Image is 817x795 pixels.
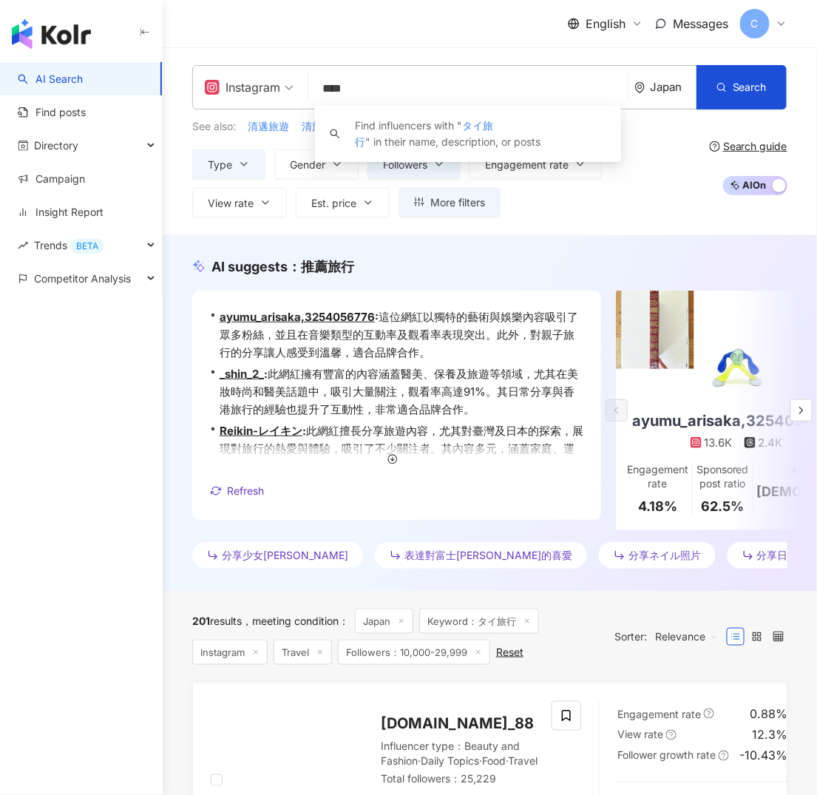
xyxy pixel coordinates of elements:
div: • [210,365,583,419]
div: 62.5% [702,497,745,515]
div: results [192,615,242,627]
img: post-image [697,291,776,369]
span: Trends [34,229,104,262]
span: environment [634,82,645,93]
span: Gender [290,159,325,171]
a: Reikin-レイキン [220,424,302,438]
div: Total followers ： 25,229 [381,772,556,787]
span: Instagram [192,640,268,665]
div: Sorter: [614,625,727,649]
button: 清旅行 [301,118,333,135]
div: Influencer type ： [381,740,556,768]
span: Est. price [311,197,356,209]
a: searchAI Search [18,72,83,87]
span: 清旅行 [302,119,333,134]
span: Engagement rate [617,708,701,720]
span: Follower growth rate [617,749,716,762]
button: View rate [192,188,287,217]
span: Food [482,755,506,768]
span: Directory [34,129,78,162]
div: 0.88% [750,706,788,722]
button: Est. price [296,188,390,217]
button: Search [696,65,787,109]
span: Keyword：タイ旅行 [419,609,539,634]
div: Reset [496,646,523,658]
span: Relevance [655,625,719,649]
button: 札幌啤酒節 [345,118,398,135]
span: Travel [508,755,538,768]
span: Followers：10,000-29,999 [338,640,490,665]
span: Search [733,81,767,93]
button: Type [192,149,265,179]
span: question-circle [710,141,720,152]
span: 表達對富士[PERSON_NAME]的喜愛 [404,549,572,561]
div: 12.3% [753,727,788,743]
div: -10.43% [740,748,788,764]
span: Daily Topics [421,755,479,768]
div: Engagement rate [627,462,688,491]
span: [PERSON_NAME]漢堡 [464,119,569,134]
img: KOL Avatar [707,342,766,401]
div: BETA [70,239,104,254]
div: Sponsored post ratio [696,462,749,491]
span: More filters [430,197,485,209]
div: • [210,422,583,476]
div: 13.6K [705,435,733,450]
span: : [264,367,268,381]
div: • [210,308,583,362]
span: 這位網紅以獨特的藝術與娛樂內容吸引了眾多粉絲，並且在音樂類型的互動率及觀看率表現突出。此外，對親子旅行的分享讓人感受到溫馨，適合品牌合作。 [220,308,583,362]
button: 清邁旅遊 [247,118,290,135]
span: 食物體驗 [410,119,451,134]
span: English [586,16,626,32]
span: Followers [383,159,427,171]
button: Followers [367,149,461,179]
span: question-circle [719,751,729,761]
span: : [375,310,379,324]
span: 推薦旅行 [301,259,354,274]
span: [DOMAIN_NAME]_88 [381,714,534,732]
div: Instagram [205,75,280,99]
span: question-circle [704,708,714,719]
a: Find posts [18,105,86,120]
span: View rate [208,197,254,209]
div: 4.18% [638,497,677,515]
span: Type [208,159,232,171]
a: Campaign [18,172,85,186]
span: Travel [274,640,332,665]
span: Messages [673,16,728,31]
a: _shin_2_ [220,367,264,381]
button: Gender [274,149,359,179]
span: 清邁旅遊 [248,119,289,134]
span: rise [18,240,28,251]
span: Refresh [227,485,264,497]
span: See also: [192,119,236,134]
a: Insight Report [18,205,104,220]
span: · [418,755,421,768]
span: 分享ネイル照片 [628,549,701,561]
span: Beauty and Fashion [381,740,520,768]
span: 札幌啤酒節 [345,119,397,134]
span: : [302,424,306,438]
span: meeting condition ： [242,615,349,627]
span: Japan [355,609,413,634]
button: [PERSON_NAME]漢堡 [463,118,570,135]
img: post-image [616,291,694,369]
span: 201 [192,615,210,627]
span: View rate [617,728,663,741]
span: 此網紅擅長分享旅遊內容，尤其對臺灣及日本的探索，展現對旅行的熱愛與體驗，吸引了不少關注者。其內容多元，涵蓋家庭、運動及法政社會等話題，提升了與粉絲互動的潛力。 [220,422,583,476]
span: question-circle [666,730,677,740]
a: ayumu_arisaka,3254056776 [220,310,375,324]
span: 此網紅擁有豐富的內容涵蓋醫美、保養及旅遊等領域，尤其在美妝時尚和醫美話題中，吸引大量關注，觀看率高達91%。其日常分享與香港旅行的經驗也提升了互動性，非常適合品牌合作。 [220,365,583,419]
span: Competitor Analysis [34,262,131,295]
div: AI suggests ： [211,257,354,276]
span: · [479,755,482,768]
button: More filters [399,188,501,217]
span: Engagement rate [485,159,569,171]
div: Search guide [723,141,787,152]
button: 食物體驗 [409,118,452,135]
div: Japan [650,81,696,93]
img: logo [12,19,91,49]
span: C [751,16,759,32]
div: 2.4K [759,435,783,450]
button: Engagement rate [469,149,602,179]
